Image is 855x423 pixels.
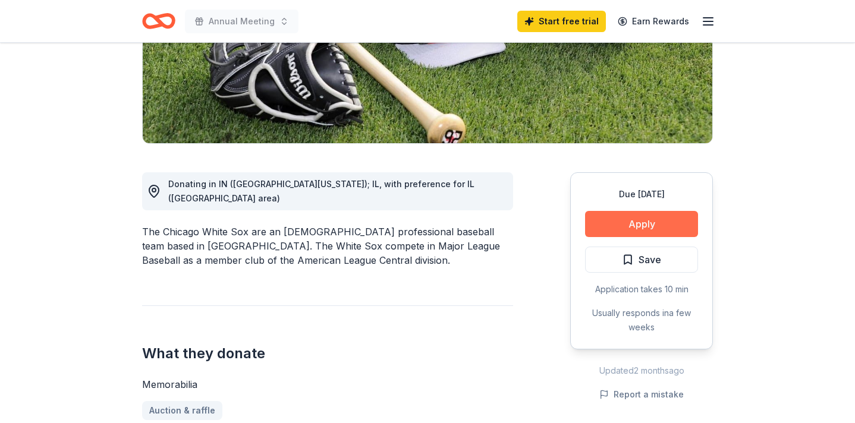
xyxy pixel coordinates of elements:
[570,364,713,378] div: Updated 2 months ago
[168,179,474,203] span: Donating in IN ([GEOGRAPHIC_DATA][US_STATE]); IL, with preference for IL ([GEOGRAPHIC_DATA] area)
[142,225,513,267] div: The Chicago White Sox are an [DEMOGRAPHIC_DATA] professional baseball team based in [GEOGRAPHIC_D...
[585,306,698,334] div: Usually responds in a few weeks
[599,387,684,402] button: Report a mistake
[142,401,222,420] a: Auction & raffle
[185,10,298,33] button: Annual Meeting
[209,14,275,29] span: Annual Meeting
[142,7,175,35] a: Home
[517,11,606,32] a: Start free trial
[639,252,661,267] span: Save
[585,282,698,296] div: Application takes 10 min
[585,211,698,237] button: Apply
[142,377,513,392] div: Memorabilia
[611,11,696,32] a: Earn Rewards
[142,344,513,363] h2: What they donate
[585,247,698,273] button: Save
[585,187,698,201] div: Due [DATE]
